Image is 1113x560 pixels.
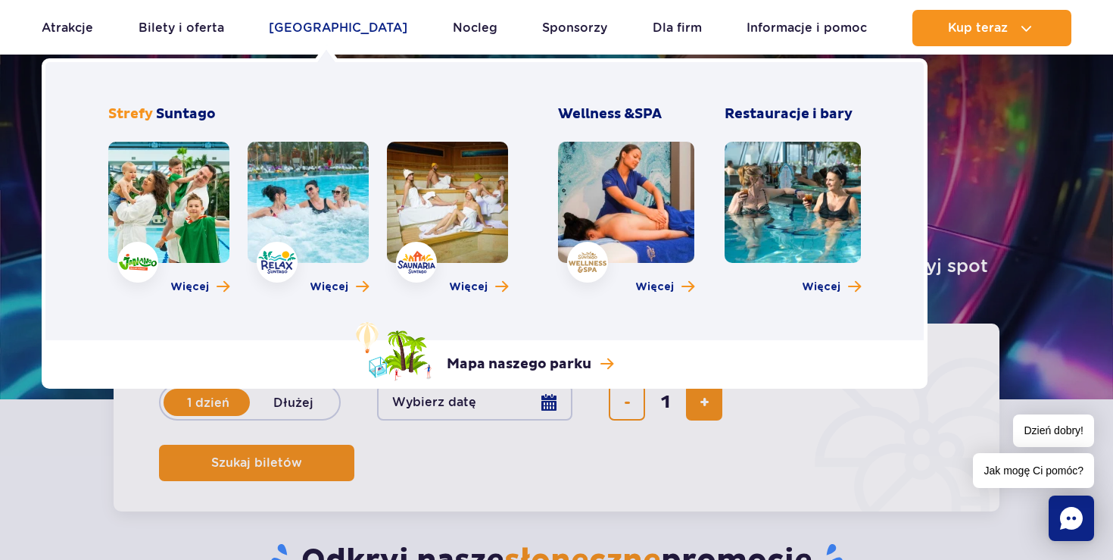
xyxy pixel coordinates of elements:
[310,280,369,295] a: Więcej o strefie Relax
[356,322,613,381] a: Mapa naszego parku
[449,280,508,295] a: Więcej o strefie Saunaria
[747,10,867,46] a: Informacje i pomoc
[269,10,407,46] a: [GEOGRAPHIC_DATA]
[1049,496,1094,541] div: Chat
[156,105,216,123] span: Suntago
[558,105,662,123] span: Wellness &
[912,10,1071,46] button: Kup teraz
[802,280,861,295] a: Więcej o Restauracje i bary
[973,453,1094,488] span: Jak mogę Ci pomóc?
[725,105,861,124] h3: Restauracje i bary
[449,280,488,295] span: Więcej
[635,280,674,295] span: Więcej
[802,280,840,295] span: Więcej
[170,280,229,295] a: Więcej o strefie Jamango
[42,10,93,46] a: Atrakcje
[108,105,153,123] span: Strefy
[170,280,209,295] span: Więcej
[634,105,662,123] span: SPA
[653,10,702,46] a: Dla firm
[447,355,591,374] p: Mapa naszego parku
[635,280,694,295] a: Więcej o Wellness & SPA
[453,10,497,46] a: Nocleg
[1013,415,1094,447] span: Dzień dobry!
[310,280,348,295] span: Więcej
[542,10,607,46] a: Sponsorzy
[948,21,1008,35] span: Kup teraz
[139,10,224,46] a: Bilety i oferta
